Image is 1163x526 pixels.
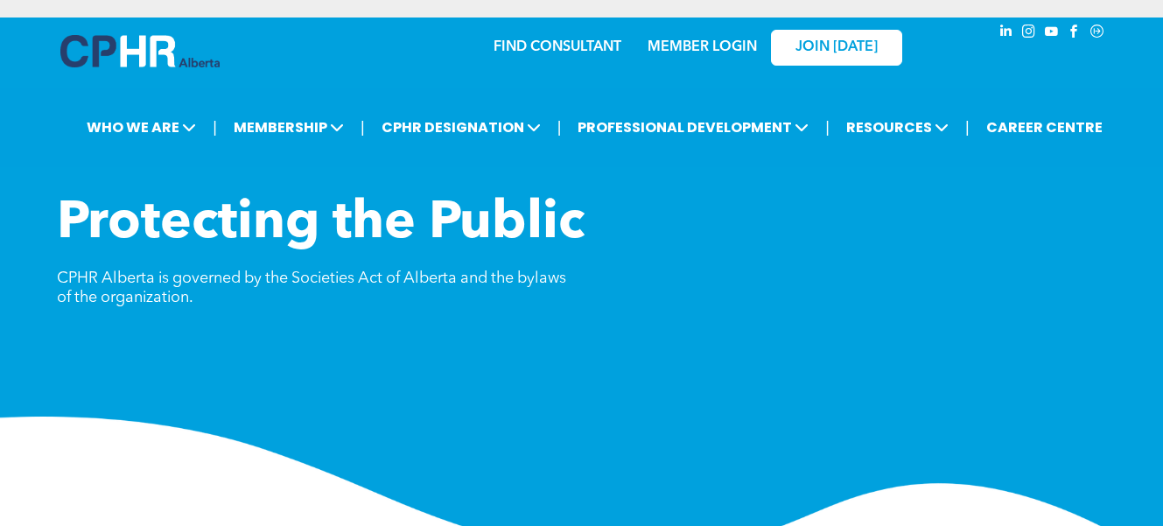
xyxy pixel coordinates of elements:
img: A blue and white logo for cp alberta [60,35,220,67]
a: MEMBER LOGIN [648,40,757,54]
span: PROFESSIONAL DEVELOPMENT [572,111,814,144]
li: | [213,109,217,145]
a: JOIN [DATE] [771,30,902,66]
span: WHO WE ARE [81,111,201,144]
li: | [965,109,970,145]
a: instagram [1019,22,1039,46]
a: linkedin [997,22,1016,46]
a: Social network [1088,22,1107,46]
a: facebook [1065,22,1084,46]
li: | [825,109,830,145]
span: RESOURCES [841,111,954,144]
a: youtube [1042,22,1061,46]
a: FIND CONSULTANT [494,40,621,54]
li: | [361,109,365,145]
span: CPHR DESIGNATION [376,111,546,144]
li: | [557,109,562,145]
span: JOIN [DATE] [795,39,878,56]
span: CPHR Alberta is governed by the Societies Act of Alberta and the bylaws of the organization. [57,270,566,305]
span: Protecting the Public [57,198,585,250]
span: MEMBERSHIP [228,111,349,144]
a: CAREER CENTRE [981,111,1108,144]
